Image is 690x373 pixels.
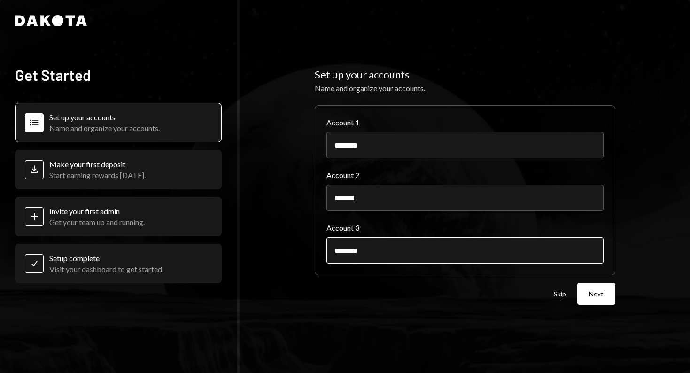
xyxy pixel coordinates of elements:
div: Make your first deposit [49,160,146,169]
button: Skip [554,290,566,299]
label: Account 2 [326,170,604,181]
div: Setup complete [49,254,163,263]
div: Invite your first admin [49,207,145,216]
div: Visit your dashboard to get started. [49,264,163,273]
h2: Get Started [15,65,222,84]
label: Account 3 [326,222,604,233]
h2: Set up your accounts [315,68,615,81]
div: Name and organize your accounts. [315,83,615,94]
div: Start earning rewards [DATE]. [49,171,146,179]
div: Name and organize your accounts. [49,124,160,132]
button: Next [577,283,615,305]
div: Set up your accounts [49,113,160,122]
div: Get your team up and running. [49,218,145,226]
label: Account 1 [326,117,604,128]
